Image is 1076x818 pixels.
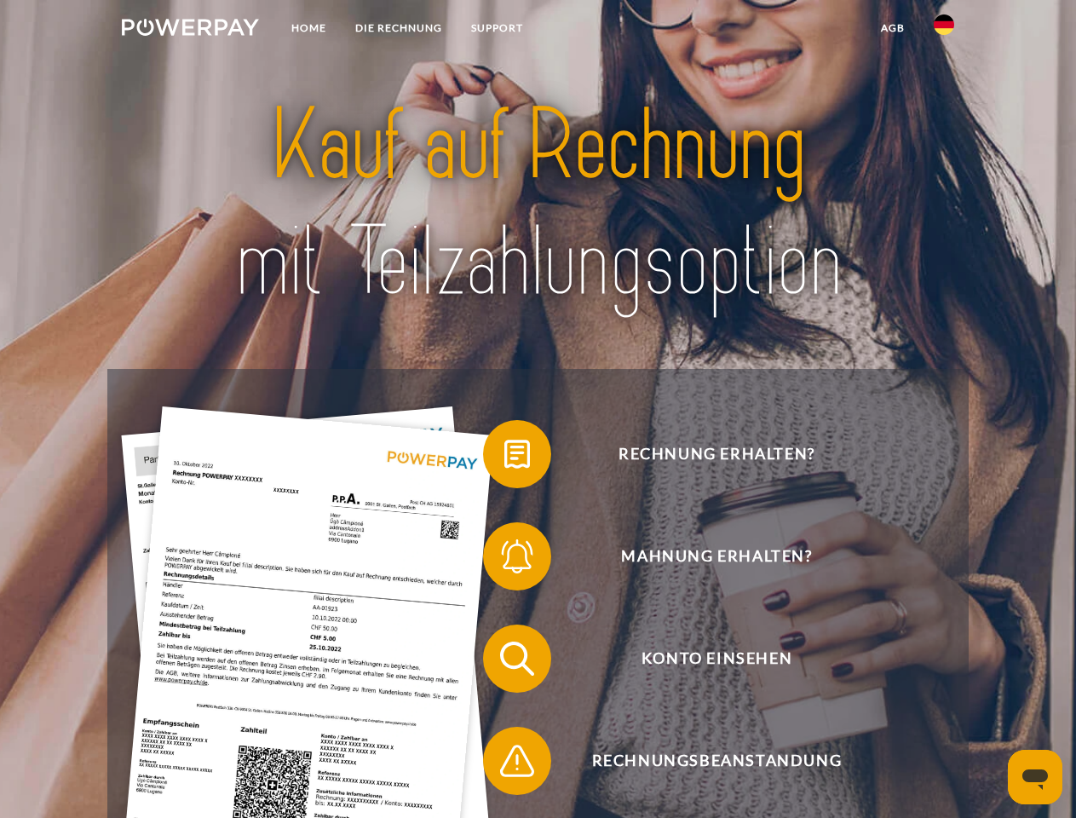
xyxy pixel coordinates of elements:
span: Rechnung erhalten? [508,420,925,488]
button: Mahnung erhalten? [483,522,926,590]
iframe: Schaltfläche zum Öffnen des Messaging-Fensters [1008,750,1062,804]
span: Konto einsehen [508,625,925,693]
button: Konto einsehen [483,625,926,693]
button: Rechnung erhalten? [483,420,926,488]
img: de [934,14,954,35]
img: title-powerpay_de.svg [163,82,913,326]
img: qb_warning.svg [496,740,538,782]
img: qb_bill.svg [496,433,538,475]
button: Rechnungsbeanstandung [483,727,926,795]
img: qb_bell.svg [496,535,538,578]
a: SUPPORT [457,13,538,43]
a: Home [277,13,341,43]
img: logo-powerpay-white.svg [122,19,259,36]
img: qb_search.svg [496,637,538,680]
a: agb [866,13,919,43]
span: Mahnung erhalten? [508,522,925,590]
a: DIE RECHNUNG [341,13,457,43]
span: Rechnungsbeanstandung [508,727,925,795]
